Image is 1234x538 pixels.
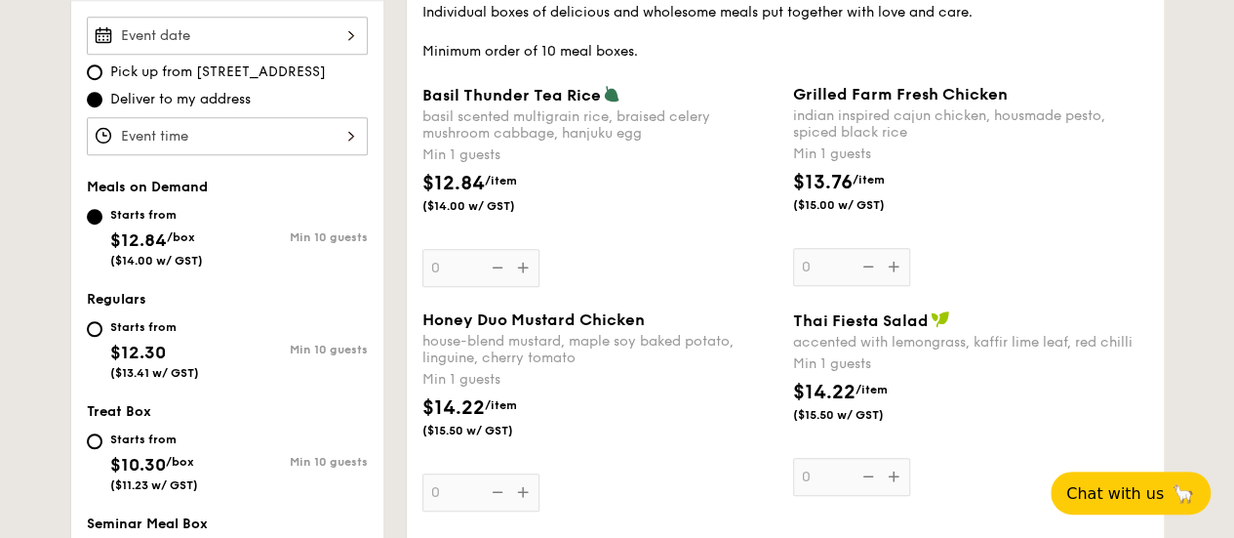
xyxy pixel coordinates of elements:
div: Min 1 guests [793,354,1148,374]
div: accented with lemongrass, kaffir lime leaf, red chilli [793,334,1148,351]
span: $12.84 [110,229,167,251]
div: indian inspired cajun chicken, housmade pesto, spiced black rice [793,107,1148,141]
div: Min 10 guests [227,343,368,356]
span: ($15.50 w/ GST) [422,423,555,438]
span: Basil Thunder Tea Rice [422,86,601,104]
span: Treat Box [87,403,151,420]
div: Min 1 guests [793,145,1148,164]
input: Starts from$12.30($13.41 w/ GST)Min 10 guests [87,321,102,337]
input: Event date [87,17,368,55]
span: /item [485,398,517,412]
span: /item [853,173,885,186]
input: Deliver to my address [87,92,102,107]
span: 🦙 [1172,482,1195,505]
input: Event time [87,117,368,155]
span: Regulars [87,291,146,308]
span: $12.84 [422,172,485,195]
div: Individual boxes of delicious and wholesome meals put together with love and care. Minimum order ... [422,3,1148,62]
div: Min 1 guests [422,370,777,390]
span: /item [856,383,888,396]
input: Starts from$12.84/box($14.00 w/ GST)Min 10 guests [87,209,102,225]
span: $10.30 [110,454,166,476]
input: Pick up from [STREET_ADDRESS] [87,64,102,80]
span: /box [166,455,194,469]
div: Starts from [110,207,203,223]
div: house-blend mustard, maple soy baked potato, linguine, cherry tomato [422,333,777,366]
div: Min 10 guests [227,455,368,469]
span: /item [485,174,517,187]
span: Honey Duo Mustard Chicken [422,310,645,329]
span: Grilled Farm Fresh Chicken [793,85,1008,103]
span: ($15.00 w/ GST) [793,197,926,213]
img: icon-vegan.f8ff3823.svg [931,310,950,328]
span: ($13.41 w/ GST) [110,366,199,380]
span: ($14.00 w/ GST) [422,198,555,214]
img: icon-vegetarian.fe4039eb.svg [603,85,620,103]
div: Min 10 guests [227,230,368,244]
div: basil scented multigrain rice, braised celery mushroom cabbage, hanjuku egg [422,108,777,142]
span: $14.22 [793,381,856,404]
span: Seminar Meal Box [87,516,208,532]
span: Pick up from [STREET_ADDRESS] [110,62,326,82]
div: Min 1 guests [422,145,777,165]
span: Meals on Demand [87,179,208,195]
button: Chat with us🦙 [1051,472,1211,515]
span: /box [167,230,195,244]
span: ($11.23 w/ GST) [110,478,198,492]
input: Starts from$10.30/box($11.23 w/ GST)Min 10 guests [87,434,102,449]
div: Starts from [110,432,198,447]
span: $13.76 [793,171,853,194]
span: ($14.00 w/ GST) [110,254,203,268]
span: Thai Fiesta Salad [793,311,929,330]
div: Starts from [110,319,199,335]
span: Chat with us [1066,484,1164,503]
span: Deliver to my address [110,90,251,109]
span: $14.22 [422,396,485,420]
span: $12.30 [110,342,166,363]
span: ($15.50 w/ GST) [793,407,926,423]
